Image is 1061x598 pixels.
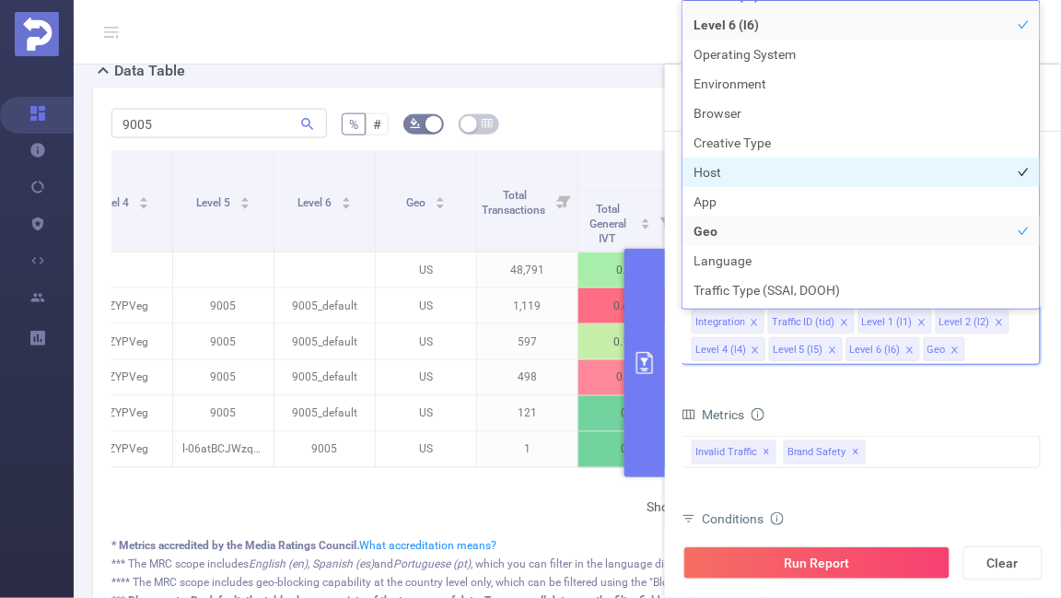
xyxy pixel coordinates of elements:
input: Search... [111,109,327,138]
i: icon: check [1018,255,1029,266]
li: Creative Type [682,128,1040,158]
p: 0.45% [578,288,679,323]
div: Level 2 (l2) [939,311,990,334]
li: Browser [682,99,1040,128]
i: icon: close [950,346,960,357]
p: 9005 [173,324,274,359]
li: Level 6 (l6) [682,10,1040,40]
i: icon: check [1018,167,1029,178]
span: Total Transactions [482,189,548,217]
div: Geo [927,338,946,362]
i: icon: close [840,318,849,329]
i: icon: close [917,318,927,329]
i: icon: caret-up [239,194,250,200]
p: 0.17% [578,324,679,359]
span: Conditions [702,511,784,526]
span: Invalid Traffic [692,440,776,464]
img: Protected Media [15,12,59,56]
i: icon: caret-up [341,194,351,200]
p: 9005 [173,396,274,431]
i: Filter menu [653,193,679,252]
li: App [682,187,1040,217]
i: icon: check [1018,78,1029,89]
i: icon: caret-down [435,202,445,207]
span: Level 6 [297,196,334,209]
p: US [376,360,476,395]
i: icon: close [995,318,1004,329]
i: icon: info-circle [752,408,764,421]
button: Clear [963,546,1043,580]
i: icon: check [1018,285,1029,296]
p: US [376,396,476,431]
p: 1,119 [477,288,577,323]
i: Filter menu [552,151,577,252]
p: x-_ZYPVeg [72,360,172,395]
i: icon: caret-down [641,222,651,228]
div: *** The MRC scope includes and , which you can filter in the language dimension. [111,557,1009,573]
p: US [376,252,476,287]
p: 9005 [173,288,274,323]
p: l-06atBCJWzq09iU400809iUxv [173,432,274,467]
b: * Metrics accredited by the Media Ratings Council. [111,540,359,553]
p: 121 [477,396,577,431]
div: Sort [435,194,446,205]
div: Sort [640,216,651,227]
span: % [349,117,358,132]
button: Run Report [683,546,950,580]
span: ✕ [764,441,771,463]
i: icon: bg-colors [410,118,421,129]
li: Operating System [682,40,1040,69]
i: icon: check [1018,49,1029,60]
i: icon: close [905,346,915,357]
p: x-_ZYPVeg [72,288,172,323]
p: 9005_default [274,324,375,359]
p: 0% [578,432,679,467]
i: icon: check [1018,137,1029,148]
div: Sort [341,194,352,205]
p: US [376,288,476,323]
i: icon: check [1018,19,1029,30]
p: 48,791 [477,252,577,287]
i: icon: caret-up [138,194,148,200]
li: Level 5 (l5) [769,337,843,361]
li: Auto Refresh [682,305,1040,334]
i: icon: table [482,118,493,129]
p: 9005_default [274,288,375,323]
p: 597 [477,324,577,359]
p: US [376,324,476,359]
p: 9005 [173,360,274,395]
div: **** The MRC scope includes geo-blocking capability at the country level only, which can be filte... [111,575,1009,592]
i: English (en), Spanish (es) [249,558,374,571]
i: icon: caret-down [138,202,148,207]
span: Metrics [682,407,744,422]
h2: Data Table [114,60,185,82]
li: Showing 1-6 of 6 Results [647,494,787,523]
span: Level 4 [95,196,132,209]
li: Geo [924,337,965,361]
li: Level 2 (l2) [936,310,1009,334]
i: icon: caret-down [239,202,250,207]
span: # [373,117,381,132]
i: icon: caret-down [341,202,351,207]
div: Sort [239,194,251,205]
p: 498 [477,360,577,395]
li: Host [682,158,1040,187]
p: 0.1% [578,252,679,287]
li: Environment [682,69,1040,99]
li: Language [682,246,1040,276]
div: Level 1 (l1) [862,311,913,334]
span: Level 5 [196,196,233,209]
span: ✕ [853,441,860,463]
div: Sort [138,194,149,205]
i: icon: check [1018,196,1029,207]
p: 1 [477,432,577,467]
li: Traffic ID (tid) [768,310,855,334]
i: icon: close [828,346,837,357]
div: Level 4 (l4) [695,338,746,362]
i: icon: close [750,318,759,329]
a: What accreditation means? [359,540,496,553]
i: icon: close [751,346,760,357]
p: US [376,432,476,467]
li: Level 1 (l1) [858,310,932,334]
p: x-_ZYPVeg [72,324,172,359]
